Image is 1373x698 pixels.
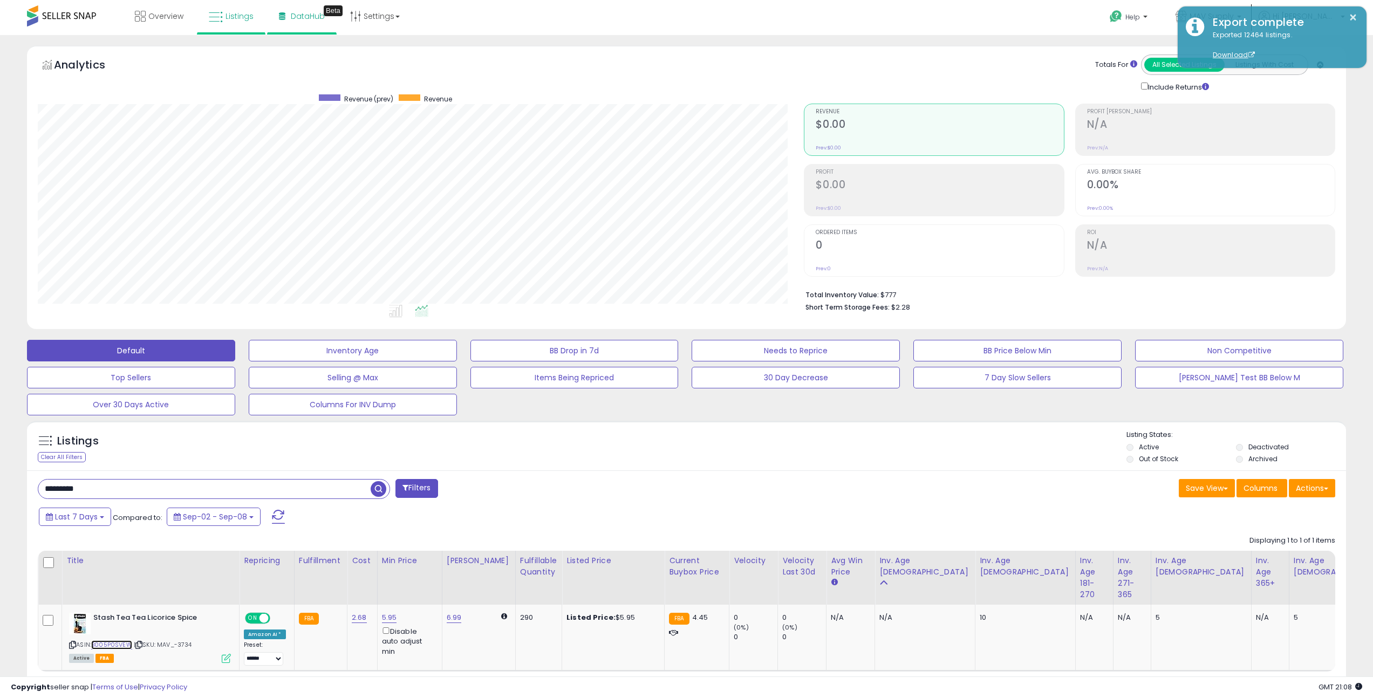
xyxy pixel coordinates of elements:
[816,169,1063,175] span: Profit
[831,613,866,622] div: N/A
[669,555,725,578] div: Current Buybox Price
[69,613,91,634] img: 410vuOc0J6L._SL40_.jpg
[269,614,286,623] span: OFF
[1156,555,1247,578] div: Inv. Age [DEMOGRAPHIC_DATA]
[1087,109,1335,115] span: Profit [PERSON_NAME]
[879,613,967,622] div: N/A
[38,452,86,462] div: Clear All Filters
[669,613,689,625] small: FBA
[1205,30,1358,60] div: Exported 12464 listings.
[816,109,1063,115] span: Revenue
[95,654,114,663] span: FBA
[249,367,457,388] button: Selling @ Max
[11,682,50,692] strong: Copyright
[1213,50,1255,59] a: Download
[692,340,900,361] button: Needs to Reprice
[782,613,826,622] div: 0
[734,623,749,632] small: (0%)
[183,511,247,522] span: Sep-02 - Sep-08
[249,340,457,361] button: Inventory Age
[816,265,831,272] small: Prev: 0
[805,303,890,312] b: Short Term Storage Fees:
[299,613,319,625] small: FBA
[1118,555,1146,600] div: Inv. Age 271-365
[382,612,397,623] a: 5.95
[805,288,1327,300] li: $777
[1109,10,1123,23] i: Get Help
[27,367,235,388] button: Top Sellers
[27,340,235,361] button: Default
[782,555,822,578] div: Velocity Last 30d
[113,512,162,523] span: Compared to:
[692,367,900,388] button: 30 Day Decrease
[831,578,837,587] small: Avg Win Price.
[879,555,971,578] div: Inv. Age [DEMOGRAPHIC_DATA]
[980,613,1067,622] div: 10
[1249,536,1335,546] div: Displaying 1 to 1 of 1 items
[816,179,1063,193] h2: $0.00
[520,555,557,578] div: Fulfillable Quantity
[69,613,231,662] div: ASIN:
[831,555,870,578] div: Avg Win Price
[734,555,773,566] div: Velocity
[1205,15,1358,30] div: Export complete
[734,632,777,642] div: 0
[1095,60,1137,70] div: Totals For
[54,57,126,75] h5: Analytics
[1087,265,1108,272] small: Prev: N/A
[782,632,826,642] div: 0
[1135,367,1343,388] button: [PERSON_NAME] Test BB Below M
[92,682,138,692] a: Terms of Use
[344,94,393,104] span: Revenue (prev)
[1087,118,1335,133] h2: N/A
[1349,11,1357,24] button: ×
[1118,613,1143,622] div: N/A
[69,654,94,663] span: All listings currently available for purchase on Amazon
[913,340,1122,361] button: BB Price Below Min
[1156,613,1243,622] div: 5
[1139,454,1178,463] label: Out of Stock
[1237,479,1287,497] button: Columns
[1087,169,1335,175] span: Avg. Buybox Share
[424,94,452,104] span: Revenue
[1244,483,1278,494] span: Columns
[1126,430,1346,440] p: Listing States:
[1087,179,1335,193] h2: 0.00%
[566,612,616,622] b: Listed Price:
[55,511,98,522] span: Last 7 Days
[566,613,656,622] div: $5.95
[1289,479,1335,497] button: Actions
[816,230,1063,236] span: Ordered Items
[1256,613,1281,622] div: N/A
[447,612,462,623] a: 6.99
[299,555,343,566] div: Fulfillment
[91,640,132,649] a: B005P0SVEW
[382,555,438,566] div: Min Price
[1125,12,1140,22] span: Help
[470,340,679,361] button: BB Drop in 7d
[1248,454,1278,463] label: Archived
[246,614,259,623] span: ON
[1248,442,1289,451] label: Deactivated
[1139,442,1159,451] label: Active
[167,508,261,526] button: Sep-02 - Sep-08
[913,367,1122,388] button: 7 Day Slow Sellers
[816,239,1063,254] h2: 0
[244,629,286,639] div: Amazon AI *
[1133,80,1222,93] div: Include Returns
[692,612,708,622] span: 4.45
[27,394,235,415] button: Over 30 Days Active
[1101,2,1158,35] a: Help
[470,367,679,388] button: Items Being Repriced
[1319,682,1362,692] span: 2025-09-16 21:08 GMT
[1087,205,1113,211] small: Prev: 0.00%
[891,302,910,312] span: $2.28
[226,11,254,22] span: Listings
[352,555,373,566] div: Cost
[93,613,224,626] b: Stash Tea Tea Licorice Spice
[816,205,841,211] small: Prev: $0.00
[734,613,777,622] div: 0
[291,11,325,22] span: DataHub
[57,434,99,449] h5: Listings
[395,479,438,498] button: Filters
